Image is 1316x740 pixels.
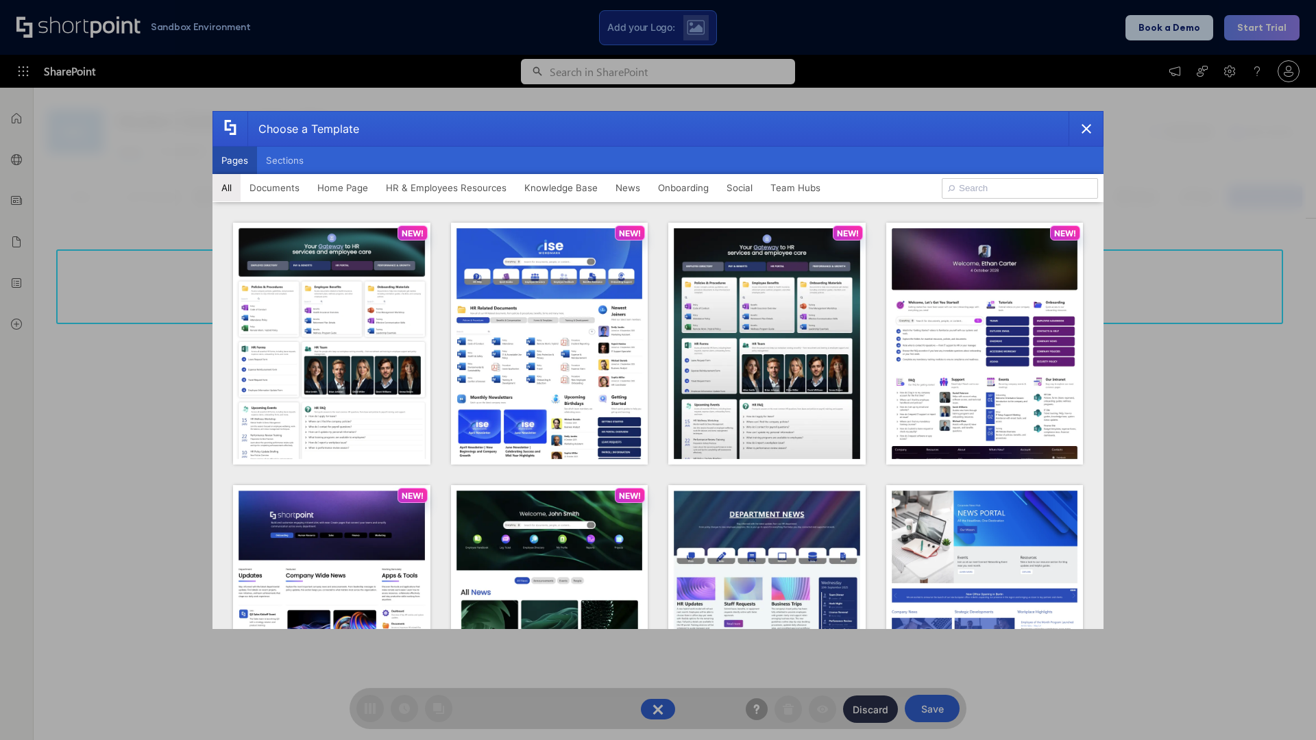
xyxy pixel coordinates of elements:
iframe: Chat Widget [1069,581,1316,740]
div: template selector [212,111,1104,629]
p: NEW! [402,228,424,238]
p: NEW! [619,491,641,501]
button: HR & Employees Resources [377,174,515,201]
input: Search [942,178,1098,199]
button: News [607,174,649,201]
p: NEW! [837,228,859,238]
div: Choose a Template [247,112,359,146]
p: NEW! [402,491,424,501]
button: Team Hubs [761,174,829,201]
button: Home Page [308,174,377,201]
button: Documents [241,174,308,201]
button: Knowledge Base [515,174,607,201]
button: Pages [212,147,257,174]
button: Onboarding [649,174,718,201]
button: Sections [257,147,313,174]
button: Social [718,174,761,201]
p: NEW! [619,228,641,238]
button: All [212,174,241,201]
p: NEW! [1054,228,1076,238]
